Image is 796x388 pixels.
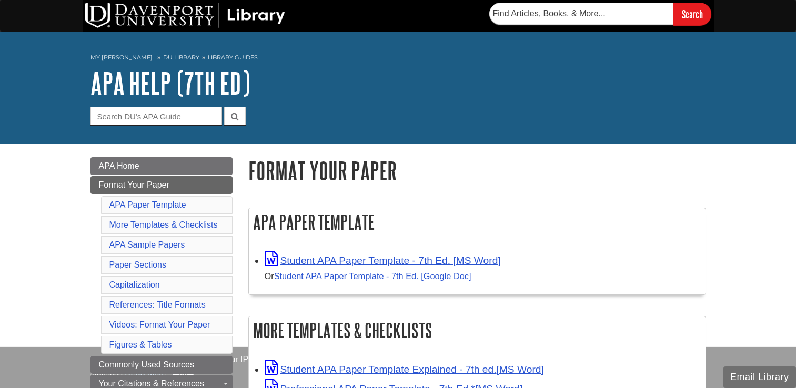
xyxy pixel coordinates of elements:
[99,360,194,369] span: Commonly Used Sources
[673,3,711,25] input: Search
[85,3,285,28] img: DU Library
[208,54,258,61] a: Library Guides
[90,176,233,194] a: Format Your Paper
[723,366,796,388] button: Email Library
[249,208,706,236] h2: APA Paper Template
[109,260,167,269] a: Paper Sections
[109,200,186,209] a: APA Paper Template
[90,50,706,67] nav: breadcrumb
[90,53,153,62] a: My [PERSON_NAME]
[489,3,711,25] form: Searches DU Library's articles, books, and more
[274,271,471,281] a: Student APA Paper Template - 7th Ed. [Google Doc]
[265,364,544,375] a: Link opens in new window
[109,300,206,309] a: References: Title Formats
[248,157,706,184] h1: Format Your Paper
[90,67,250,99] a: APA Help (7th Ed)
[90,157,233,175] a: APA Home
[90,107,222,125] input: Search DU's APA Guide
[489,3,673,25] input: Find Articles, Books, & More...
[109,220,218,229] a: More Templates & Checklists
[265,255,501,266] a: Link opens in new window
[109,240,185,249] a: APA Sample Papers
[249,316,706,344] h2: More Templates & Checklists
[109,340,172,349] a: Figures & Tables
[99,379,204,388] span: Your Citations & References
[163,54,199,61] a: DU Library
[109,320,210,329] a: Videos: Format Your Paper
[90,356,233,374] a: Commonly Used Sources
[265,271,471,281] small: Or
[99,161,139,170] span: APA Home
[109,280,160,289] a: Capitalization
[99,180,169,189] span: Format Your Paper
